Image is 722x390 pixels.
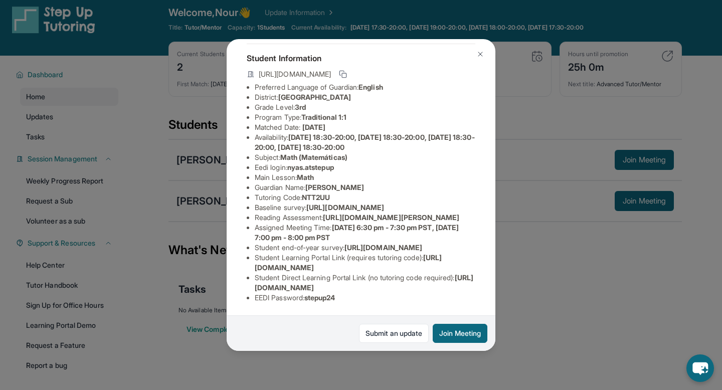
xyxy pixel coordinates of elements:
[255,192,475,203] li: Tutoring Code :
[259,69,331,79] span: [URL][DOMAIN_NAME]
[287,163,334,171] span: nyas.atstepup
[297,173,314,181] span: Math
[337,68,349,80] button: Copy link
[255,243,475,253] li: Student end-of-year survey :
[255,182,475,192] li: Guardian Name :
[344,243,422,252] span: [URL][DOMAIN_NAME]
[255,213,475,223] li: Reading Assessment :
[295,103,306,111] span: 3rd
[306,203,384,212] span: [URL][DOMAIN_NAME]
[255,122,475,132] li: Matched Date:
[255,132,475,152] li: Availability:
[255,293,475,303] li: EEDI Password :
[305,183,364,191] span: [PERSON_NAME]
[255,253,475,273] li: Student Learning Portal Link (requires tutoring code) :
[302,193,330,202] span: NTT2UU
[255,82,475,92] li: Preferred Language of Guardian:
[304,293,335,302] span: stepup24
[686,354,714,382] button: chat-button
[278,93,351,101] span: [GEOGRAPHIC_DATA]
[358,83,383,91] span: English
[255,133,475,151] span: [DATE] 18:30-20:00, [DATE] 18:30-20:00, [DATE] 18:30-20:00, [DATE] 18:30-20:00
[302,123,325,131] span: [DATE]
[301,113,346,121] span: Traditional 1:1
[247,52,475,64] h4: Student Information
[359,324,429,343] a: Submit an update
[255,152,475,162] li: Subject :
[255,172,475,182] li: Main Lesson :
[255,203,475,213] li: Baseline survey :
[255,273,475,293] li: Student Direct Learning Portal Link (no tutoring code required) :
[476,50,484,58] img: Close Icon
[280,153,347,161] span: Math (Matemáticas)
[255,223,475,243] li: Assigned Meeting Time :
[433,324,487,343] button: Join Meeting
[255,92,475,102] li: District:
[255,112,475,122] li: Program Type:
[323,213,459,222] span: [URL][DOMAIN_NAME][PERSON_NAME]
[255,102,475,112] li: Grade Level:
[255,162,475,172] li: Eedi login :
[255,223,459,242] span: [DATE] 6:30 pm - 7:30 pm PST, [DATE] 7:00 pm - 8:00 pm PST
